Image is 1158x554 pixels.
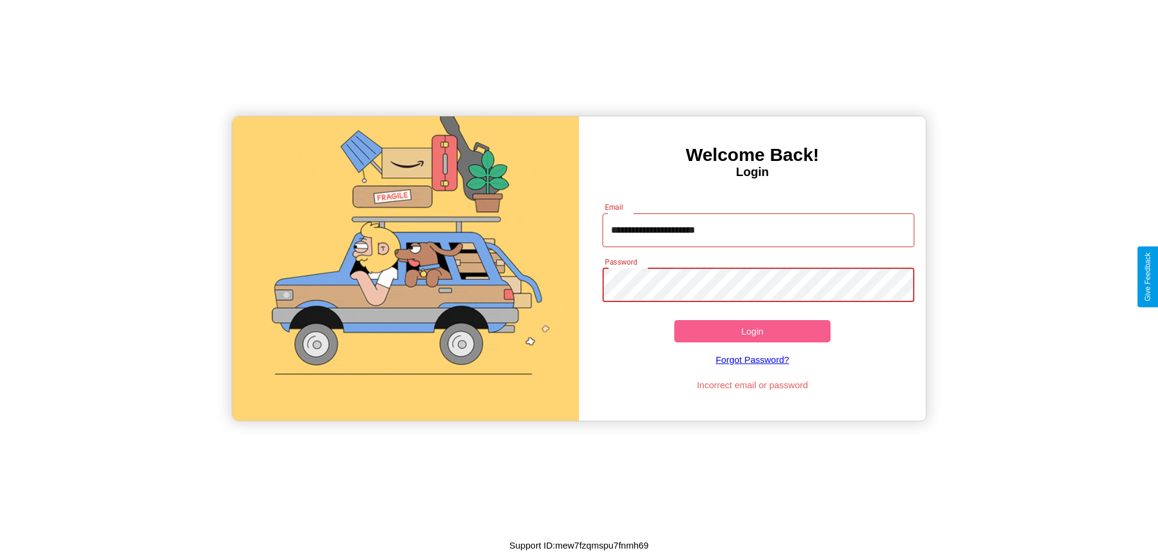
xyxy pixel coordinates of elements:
p: Incorrect email or password [596,377,909,393]
img: gif [232,116,579,421]
button: Login [674,320,831,342]
a: Forgot Password? [596,342,909,377]
div: Give Feedback [1144,253,1152,301]
h4: Login [579,165,926,179]
p: Support ID: mew7fzqmspu7fnmh69 [510,537,649,553]
h3: Welcome Back! [579,145,926,165]
label: Email [605,202,624,212]
label: Password [605,257,637,267]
